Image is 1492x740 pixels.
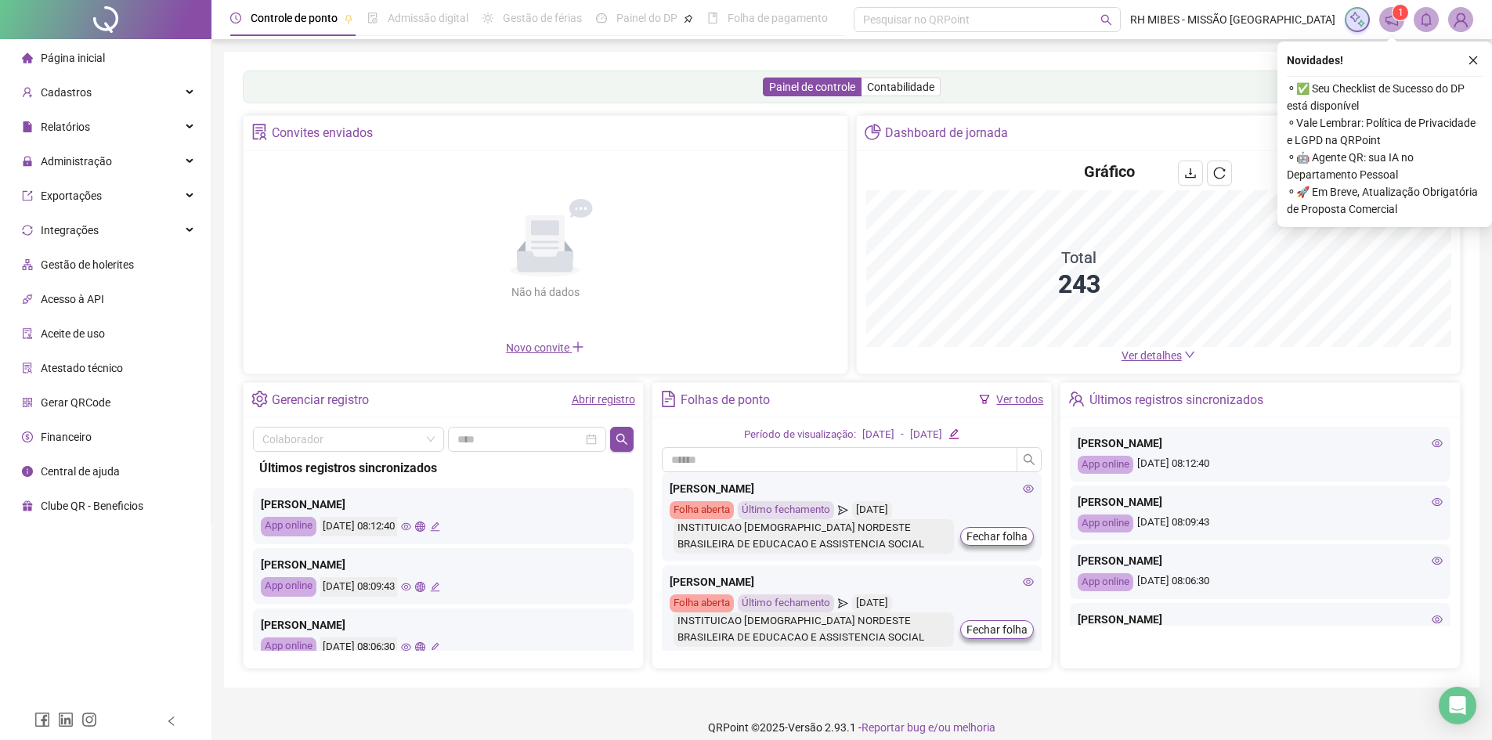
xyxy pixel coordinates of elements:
h4: Gráfico [1084,161,1135,182]
div: [DATE] 08:09:43 [320,577,397,597]
span: Versão [788,721,822,734]
div: Folha aberta [670,594,734,612]
span: pushpin [684,14,693,23]
span: eye [401,642,411,652]
span: Novidades ! [1287,52,1343,69]
div: [PERSON_NAME] [1078,493,1443,511]
span: Gerar QRCode [41,396,110,409]
span: ⚬ 🤖 Agente QR: sua IA no Departamento Pessoal [1287,149,1483,183]
div: INSTITUICAO [DEMOGRAPHIC_DATA] NORDESTE BRASILEIRA DE EDUCACAO E ASSISTENCIA SOCIAL [674,612,955,647]
div: [PERSON_NAME] [1078,611,1443,628]
div: Últimos registros sincronizados [1089,387,1263,413]
span: 1 [1398,7,1403,18]
span: edit [948,428,959,439]
span: Financeiro [41,431,92,443]
a: Ver todos [996,393,1043,406]
span: ⚬ Vale Lembrar: Política de Privacidade e LGPD na QRPoint [1287,114,1483,149]
span: Gestão de férias [503,12,582,24]
span: down [1184,349,1195,360]
span: Relatórios [41,121,90,133]
div: Não há dados [473,283,617,301]
div: [DATE] [852,594,892,612]
span: Controle de ponto [251,12,338,24]
span: user-add [22,87,33,98]
span: search [1023,453,1035,466]
div: [PERSON_NAME] [670,573,1035,590]
span: home [22,52,33,63]
span: setting [251,391,268,407]
span: eye [1023,483,1034,494]
span: eye [1432,555,1443,566]
sup: 1 [1393,5,1408,20]
span: lock [22,156,33,167]
div: Últimos registros sincronizados [259,458,627,478]
img: sparkle-icon.fc2bf0ac1784a2077858766a79e2daf3.svg [1349,11,1366,28]
div: [PERSON_NAME] [670,480,1035,497]
div: [DATE] [910,427,942,443]
div: [DATE] 08:12:40 [320,517,397,536]
span: Atestado técnico [41,362,123,374]
span: search [616,433,628,446]
span: file-text [660,391,677,407]
span: Gestão de holerites [41,258,134,271]
span: reload [1213,167,1226,179]
span: edit [430,522,440,532]
div: App online [1078,514,1133,532]
div: - [901,427,904,443]
span: info-circle [22,466,33,477]
span: clock-circle [230,13,241,23]
div: [DATE] 08:12:40 [1078,456,1443,474]
div: [PERSON_NAME] [261,616,626,634]
span: search [1100,14,1112,26]
span: global [415,522,425,532]
span: Página inicial [41,52,105,64]
span: Painel de controle [769,81,855,93]
span: gift [22,500,33,511]
div: [PERSON_NAME] [1078,552,1443,569]
span: team [1068,391,1085,407]
span: dollar [22,431,33,442]
span: Cadastros [41,86,92,99]
div: App online [261,517,316,536]
span: Integrações [41,224,99,236]
div: INSTITUICAO [DEMOGRAPHIC_DATA] NORDESTE BRASILEIRA DE EDUCACAO E ASSISTENCIA SOCIAL [674,519,955,554]
a: Ver detalhes down [1122,349,1195,362]
span: eye [1432,496,1443,507]
div: Gerenciar registro [272,387,369,413]
span: Painel do DP [616,12,677,24]
span: instagram [81,712,97,727]
span: eye [1432,438,1443,449]
div: Folha aberta [670,501,734,519]
span: global [415,582,425,592]
span: sun [482,13,493,23]
button: Fechar folha [960,527,1034,546]
span: dashboard [596,13,607,23]
div: App online [261,637,316,657]
span: Admissão digital [388,12,468,24]
span: apartment [22,259,33,270]
span: Fechar folha [966,528,1028,545]
div: Período de visualização: [744,427,856,443]
span: notification [1385,13,1399,27]
span: bell [1419,13,1433,27]
div: [DATE] [852,501,892,519]
span: Folha de pagamento [728,12,828,24]
span: left [166,716,177,727]
span: close [1468,55,1479,66]
div: Convites enviados [272,120,373,146]
span: Fechar folha [966,621,1028,638]
div: App online [1078,456,1133,474]
span: api [22,294,33,305]
div: App online [1078,573,1133,591]
span: Contabilidade [867,81,934,93]
div: [PERSON_NAME] [261,556,626,573]
span: eye [1432,614,1443,625]
span: RH MIBES - MISSÃO [GEOGRAPHIC_DATA] [1130,11,1335,28]
span: file-done [367,13,378,23]
span: eye [401,582,411,592]
span: ⚬ ✅ Seu Checklist de Sucesso do DP está disponível [1287,80,1483,114]
div: [DATE] 08:06:30 [320,637,397,657]
button: Fechar folha [960,620,1034,639]
div: [PERSON_NAME] [261,496,626,513]
span: sync [22,225,33,236]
